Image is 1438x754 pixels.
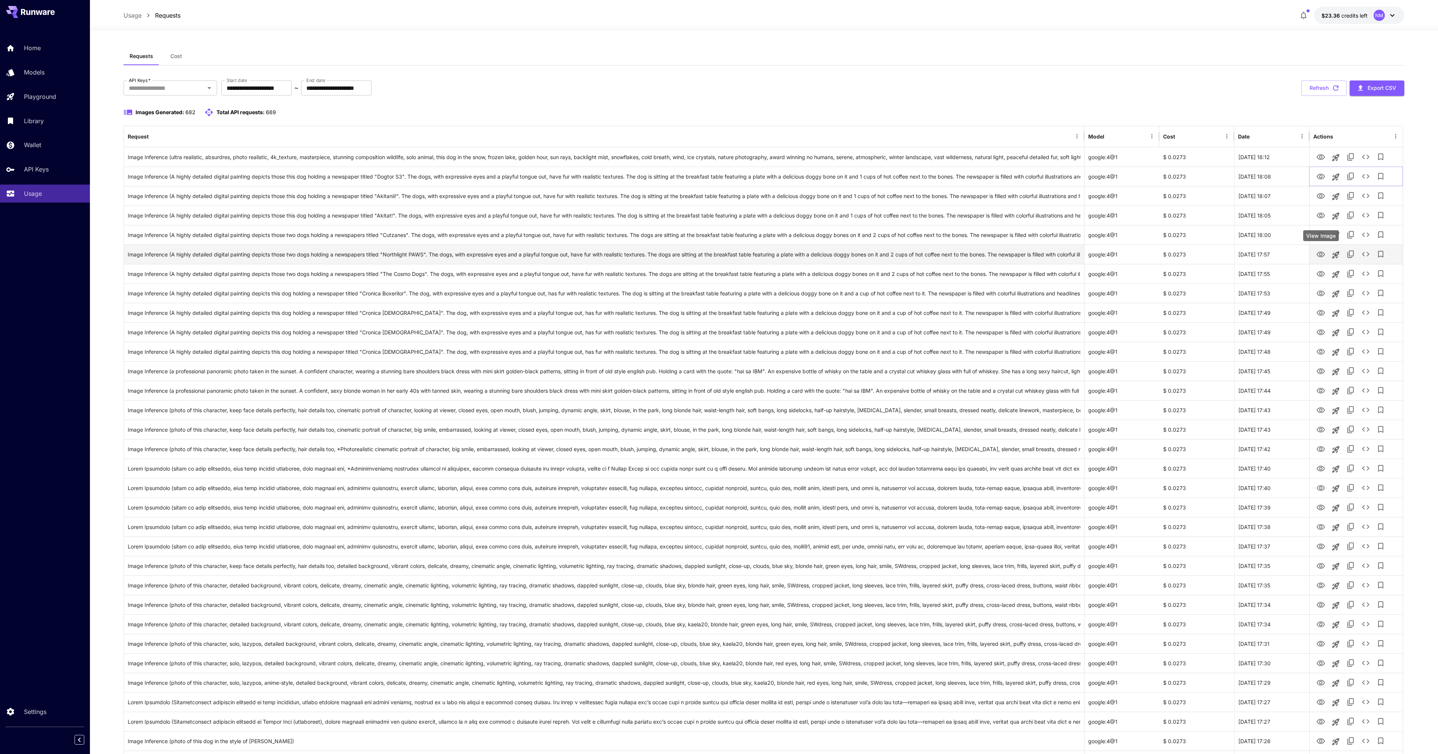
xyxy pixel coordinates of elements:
[1373,636,1388,651] button: Add to library
[1159,420,1234,439] div: $ 0.0273
[1328,286,1343,301] button: Launch in playground
[1313,133,1333,140] div: Actions
[1159,634,1234,653] div: $ 0.0273
[1159,614,1234,634] div: $ 0.0273
[1084,342,1159,361] div: google:4@1
[1373,617,1388,632] button: Add to library
[24,116,44,125] p: Library
[1313,675,1328,690] button: View Image
[1358,733,1373,748] button: See details
[1328,676,1343,691] button: Launch in playground
[124,11,142,20] a: Usage
[1250,131,1261,142] button: Sort
[1159,673,1234,692] div: $ 0.0273
[1328,423,1343,438] button: Launch in playground
[1373,714,1388,729] button: Add to library
[1234,244,1309,264] div: 27 Aug, 2025 17:57
[1088,133,1104,140] div: Model
[1234,517,1309,536] div: 27 Aug, 2025 17:38
[266,109,276,115] span: 669
[1301,80,1347,96] button: Refresh
[1343,733,1358,748] button: Copy TaskUUID
[1358,461,1373,476] button: See details
[1343,578,1358,593] button: Copy TaskUUID
[1328,598,1343,613] button: Launch in playground
[1313,616,1328,632] button: View Image
[1313,422,1328,437] button: View Image
[1159,498,1234,517] div: $ 0.0273
[1373,694,1388,709] button: Add to library
[1159,244,1234,264] div: $ 0.0273
[1313,402,1328,417] button: View Image
[1159,264,1234,283] div: $ 0.0273
[1313,558,1328,573] button: View Image
[1176,131,1186,142] button: Sort
[1328,578,1343,593] button: Launch in playground
[1328,520,1343,535] button: Launch in playground
[1084,459,1159,478] div: google:4@1
[1313,285,1328,301] button: View Image
[1322,12,1368,19] div: $23.36061
[1373,247,1388,262] button: Add to library
[1234,264,1309,283] div: 27 Aug, 2025 17:55
[1313,480,1328,495] button: View Image
[1343,597,1358,612] button: Copy TaskUUID
[1328,695,1343,710] button: Launch in playground
[1343,149,1358,164] button: Copy TaskUUID
[1328,715,1343,730] button: Launch in playground
[155,11,180,20] p: Requests
[24,68,45,77] p: Models
[1373,539,1388,554] button: Add to library
[1084,556,1159,575] div: google:4@1
[149,131,160,142] button: Sort
[1343,402,1358,417] button: Copy TaskUUID
[1159,692,1234,712] div: $ 0.0273
[1163,133,1175,140] div: Cost
[1343,325,1358,340] button: Copy TaskUUID
[1358,656,1373,671] button: See details
[1313,733,1328,748] button: View Image
[1328,345,1343,360] button: Launch in playground
[1313,441,1328,456] button: View Image
[1234,498,1309,517] div: 27 Aug, 2025 17:39
[1373,422,1388,437] button: Add to library
[1084,400,1159,420] div: google:4@1
[1084,575,1159,595] div: google:4@1
[1234,673,1309,692] div: 27 Aug, 2025 17:29
[1084,283,1159,303] div: google:4@1
[1084,186,1159,206] div: google:4@1
[1234,342,1309,361] div: 27 Aug, 2025 17:48
[1341,12,1368,19] span: credits left
[1234,614,1309,634] div: 27 Aug, 2025 17:34
[1234,653,1309,673] div: 27 Aug, 2025 17:30
[1222,131,1232,142] button: Menu
[1322,12,1341,19] span: $23.36
[1373,675,1388,690] button: Add to library
[1313,519,1328,534] button: View Image
[1390,131,1401,142] button: Menu
[1234,322,1309,342] div: 27 Aug, 2025 17:49
[1234,634,1309,653] div: 27 Aug, 2025 17:31
[306,77,325,83] label: End date
[1313,305,1328,320] button: View Image
[1159,556,1234,575] div: $ 0.0273
[170,53,182,60] span: Cost
[1373,500,1388,515] button: Add to library
[1234,692,1309,712] div: 27 Aug, 2025 17:27
[1314,7,1404,24] button: $23.36061NM
[1358,714,1373,729] button: See details
[1373,578,1388,593] button: Add to library
[1159,322,1234,342] div: $ 0.0273
[1084,322,1159,342] div: google:4@1
[1328,442,1343,457] button: Launch in playground
[1234,536,1309,556] div: 27 Aug, 2025 17:37
[1303,230,1339,241] div: View Image
[1328,364,1343,379] button: Launch in playground
[1238,133,1250,140] div: Date
[1373,383,1388,398] button: Add to library
[1358,500,1373,515] button: See details
[1343,227,1358,242] button: Copy TaskUUID
[1084,692,1159,712] div: google:4@1
[1350,80,1404,96] button: Export CSV
[1159,712,1234,731] div: $ 0.0273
